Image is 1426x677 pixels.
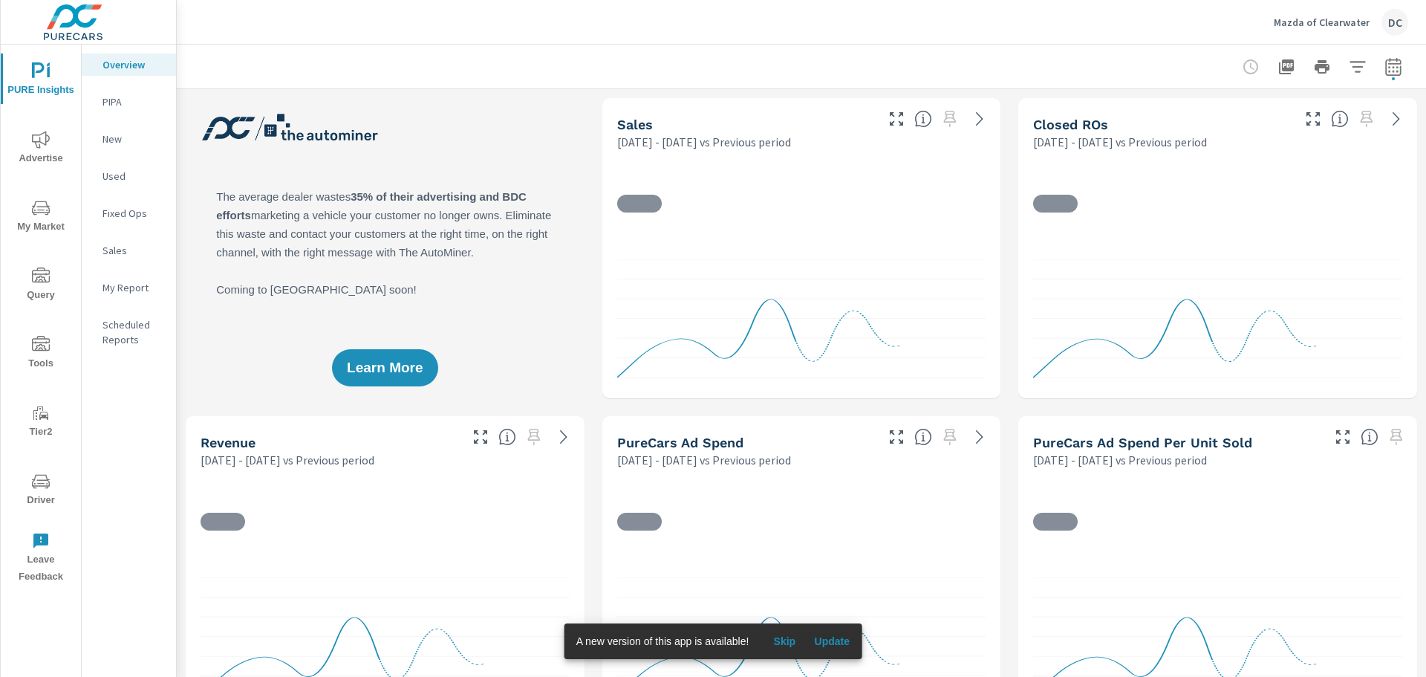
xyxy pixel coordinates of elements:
span: PURE Insights [5,62,76,99]
button: "Export Report to PDF" [1272,52,1301,82]
h5: Closed ROs [1033,117,1108,132]
p: [DATE] - [DATE] vs Previous period [1033,451,1207,469]
div: Fixed Ops [82,202,176,224]
p: Sales [102,243,164,258]
h5: Revenue [201,435,255,450]
button: Make Fullscreen [1301,107,1325,131]
p: New [102,132,164,146]
span: Update [814,635,850,648]
button: Learn More [332,349,437,386]
div: My Report [82,276,176,299]
button: Make Fullscreen [469,425,492,449]
p: Mazda of Clearwater [1274,16,1370,29]
div: New [82,128,176,150]
span: Number of vehicles sold by the dealership over the selected date range. [Source: This data is sou... [914,110,932,128]
button: Make Fullscreen [885,107,908,131]
span: Total cost of media for all PureCars channels for the selected dealership group over the selected... [914,428,932,446]
button: Make Fullscreen [1331,425,1355,449]
span: Tier2 [5,404,76,441]
span: Tools [5,336,76,372]
p: Scheduled Reports [102,317,164,347]
button: Skip [761,629,808,653]
button: Make Fullscreen [885,425,908,449]
span: My Market [5,199,76,236]
span: Average cost of advertising per each vehicle sold at the dealer over the selected date range. The... [1361,428,1378,446]
button: Update [808,629,856,653]
button: Apply Filters [1343,52,1373,82]
p: [DATE] - [DATE] vs Previous period [201,451,374,469]
h5: PureCars Ad Spend Per Unit Sold [1033,435,1252,450]
button: Print Report [1307,52,1337,82]
p: [DATE] - [DATE] vs Previous period [617,451,791,469]
div: Scheduled Reports [82,314,176,351]
button: Select Date Range [1378,52,1408,82]
span: Learn More [347,361,423,375]
span: Total sales revenue over the selected date range. [Source: This data is sourced from the dealer’s... [498,428,516,446]
span: Query [5,268,76,304]
a: See more details in report [1384,107,1408,131]
p: PIPA [102,94,164,109]
span: Leave Feedback [5,532,76,586]
span: Number of Repair Orders Closed by the selected dealership group over the selected time range. [So... [1331,110,1349,128]
div: PIPA [82,91,176,113]
div: nav menu [1,45,81,592]
span: A new version of this app is available! [576,635,749,647]
h5: Sales [617,117,653,132]
span: Select a preset date range to save this widget [938,107,962,131]
a: See more details in report [552,425,576,449]
div: DC [1381,9,1408,36]
p: Fixed Ops [102,206,164,221]
p: Used [102,169,164,184]
a: See more details in report [968,425,992,449]
span: Select a preset date range to save this widget [938,425,962,449]
p: [DATE] - [DATE] vs Previous period [617,133,791,151]
div: Sales [82,239,176,262]
a: See more details in report [968,107,992,131]
span: Driver [5,473,76,509]
div: Used [82,165,176,187]
p: My Report [102,280,164,295]
p: [DATE] - [DATE] vs Previous period [1033,133,1207,151]
span: Select a preset date range to save this widget [522,425,546,449]
span: Select a preset date range to save this widget [1355,107,1378,131]
p: Overview [102,57,164,72]
div: Overview [82,54,176,76]
span: Select a preset date range to save this widget [1384,425,1408,449]
span: Skip [766,635,802,648]
h5: PureCars Ad Spend [617,435,743,450]
span: Advertise [5,131,76,167]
